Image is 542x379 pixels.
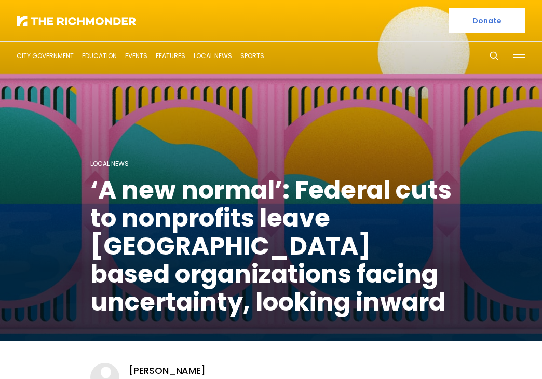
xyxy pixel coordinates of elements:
a: [PERSON_NAME] [129,364,206,377]
a: Features [156,51,185,60]
a: Education [82,51,117,60]
h1: ‘A new normal’: Federal cuts to nonprofits leave [GEOGRAPHIC_DATA] based organizations facing unc... [90,176,452,316]
a: City Government [17,51,74,60]
img: The Richmonder [17,16,136,26]
a: Sports [240,51,264,60]
a: Local News [194,51,232,60]
a: Donate [449,8,525,33]
a: Events [125,51,147,60]
a: Local News [90,159,129,168]
button: Search this site [486,48,502,64]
